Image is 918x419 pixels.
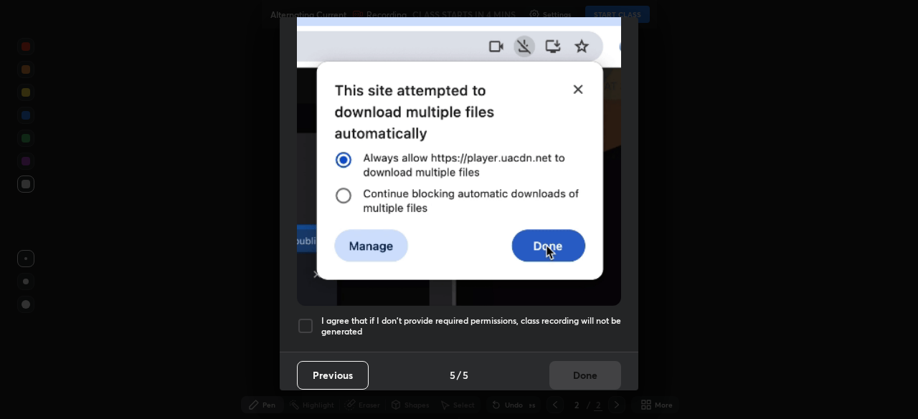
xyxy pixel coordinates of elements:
h4: 5 [450,367,455,382]
button: Previous [297,361,369,390]
h4: 5 [463,367,468,382]
h5: I agree that if I don't provide required permissions, class recording will not be generated [321,315,621,337]
h4: / [457,367,461,382]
